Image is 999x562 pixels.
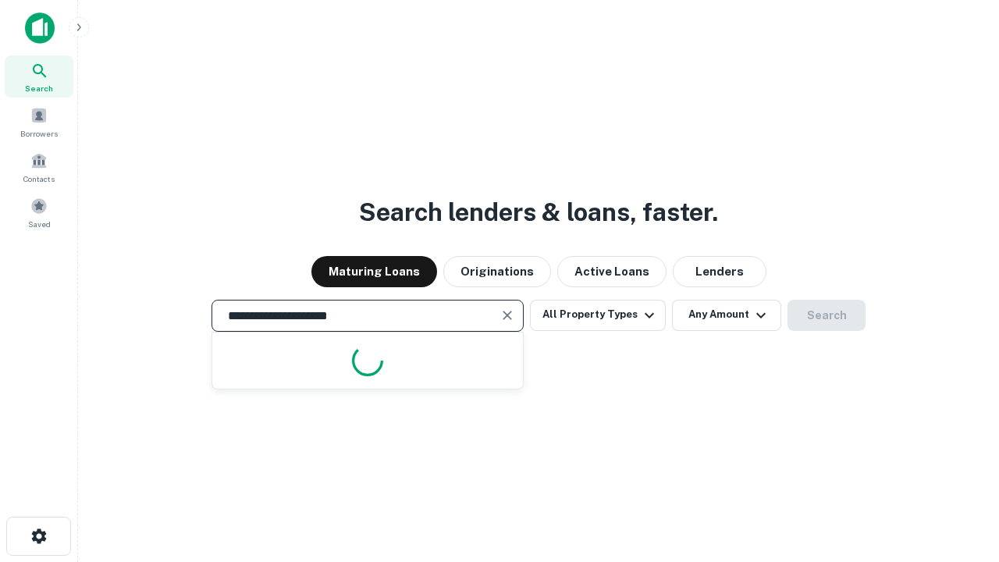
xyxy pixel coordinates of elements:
[5,101,73,143] a: Borrowers
[5,55,73,98] a: Search
[672,300,781,331] button: Any Amount
[921,437,999,512] iframe: Chat Widget
[28,218,51,230] span: Saved
[443,256,551,287] button: Originations
[23,173,55,185] span: Contacts
[673,256,766,287] button: Lenders
[5,146,73,188] a: Contacts
[25,12,55,44] img: capitalize-icon.png
[20,127,58,140] span: Borrowers
[25,82,53,94] span: Search
[359,194,718,231] h3: Search lenders & loans, faster.
[311,256,437,287] button: Maturing Loans
[557,256,667,287] button: Active Loans
[496,304,518,326] button: Clear
[530,300,666,331] button: All Property Types
[5,191,73,233] a: Saved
